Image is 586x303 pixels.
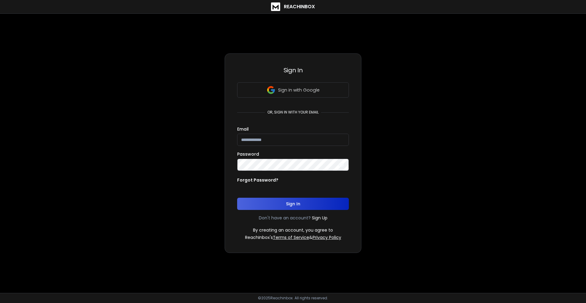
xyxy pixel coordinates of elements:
[265,110,321,115] p: or, sign in with your email
[271,2,280,11] img: logo
[237,198,349,210] button: Sign In
[237,127,249,131] label: Email
[273,234,309,240] a: Terms of Service
[312,215,327,221] a: Sign Up
[253,227,333,233] p: By creating an account, you agree to
[284,3,315,10] h1: ReachInbox
[278,87,320,93] p: Sign in with Google
[237,82,349,98] button: Sign in with Google
[237,66,349,74] h3: Sign In
[258,296,328,301] p: © 2025 Reachinbox. All rights reserved.
[237,152,259,156] label: Password
[271,2,315,11] a: ReachInbox
[237,177,278,183] p: Forgot Password?
[259,215,311,221] p: Don't have an account?
[245,234,341,240] p: ReachInbox's &
[313,234,341,240] a: Privacy Policy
